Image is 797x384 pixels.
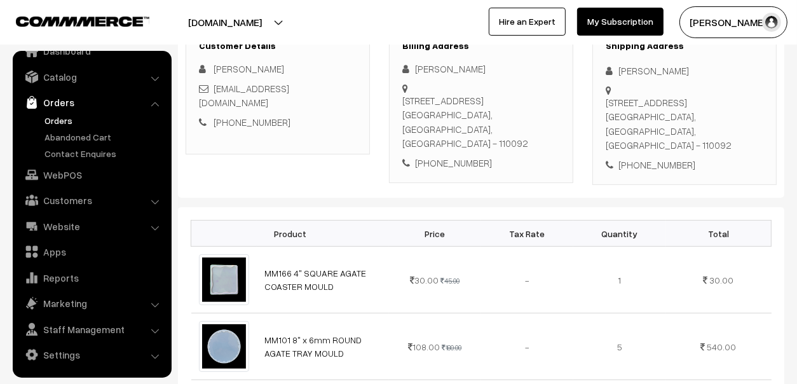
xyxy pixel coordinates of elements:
a: [EMAIL_ADDRESS][DOMAIN_NAME] [199,83,289,109]
th: Quantity [573,221,665,247]
div: [STREET_ADDRESS] [GEOGRAPHIC_DATA], [GEOGRAPHIC_DATA], [GEOGRAPHIC_DATA] - 110092 [606,95,763,153]
span: 108.00 [408,341,440,352]
span: 5 [617,341,622,352]
th: Product [191,221,389,247]
a: COMMMERCE [16,13,127,28]
a: MM166 4" SQUARE AGATE COASTER MOULD [264,268,366,292]
a: Website [16,215,167,238]
a: [PHONE_NUMBER] [214,116,290,128]
img: COMMMERCE [16,17,149,26]
button: [DOMAIN_NAME] [144,6,306,38]
div: [PERSON_NAME] [402,62,560,76]
a: Reports [16,266,167,289]
img: user [762,13,781,32]
a: Abandoned Cart [41,130,167,144]
h3: Customer Details [199,41,357,51]
td: - [481,313,573,380]
a: Contact Enquires [41,147,167,160]
a: Staff Management [16,318,167,341]
th: Tax Rate [481,221,573,247]
a: Customers [16,189,167,212]
a: MM101 8" x 6mm ROUND AGATE TRAY MOULD [264,334,362,359]
td: - [481,247,573,313]
a: My Subscription [577,8,664,36]
strike: 45.00 [440,277,460,285]
span: [PERSON_NAME] [214,63,284,74]
a: Catalog [16,65,167,88]
a: Hire an Expert [489,8,566,36]
th: Total [666,221,772,247]
strike: 180.00 [442,343,461,352]
a: Marketing [16,292,167,315]
a: Orders [16,91,167,114]
a: Orders [41,114,167,127]
a: WebPOS [16,163,167,186]
div: [PERSON_NAME] [606,64,763,78]
div: [PHONE_NUMBER] [606,158,763,172]
a: Dashboard [16,39,167,62]
a: Settings [16,343,167,366]
h3: Shipping Address [606,41,763,51]
img: 1701169111123-190525468.png [199,321,250,372]
span: 540.00 [707,341,737,352]
span: 30.00 [710,275,734,285]
button: [PERSON_NAME]… [679,6,787,38]
th: Price [389,221,481,247]
h3: Billing Address [402,41,560,51]
span: 1 [618,275,621,285]
img: 1701169109931-414186209.png [199,254,250,305]
a: Apps [16,240,167,263]
div: [STREET_ADDRESS] [GEOGRAPHIC_DATA], [GEOGRAPHIC_DATA], [GEOGRAPHIC_DATA] - 110092 [402,93,560,151]
div: [PHONE_NUMBER] [402,156,560,170]
span: 30.00 [410,275,439,285]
